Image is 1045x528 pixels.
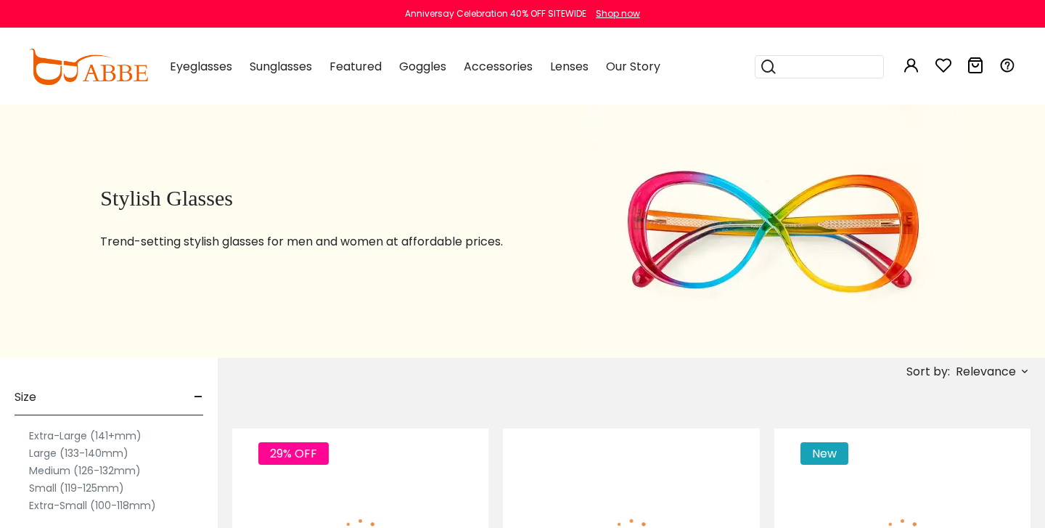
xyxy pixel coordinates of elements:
span: Lenses [550,58,589,75]
div: Anniversay Celebration 40% OFF SITEWIDE [405,7,586,20]
span: Featured [329,58,382,75]
a: Shop now [589,7,640,20]
span: Goggles [399,58,446,75]
span: Our Story [606,58,660,75]
div: Shop now [596,7,640,20]
span: New [800,442,848,465]
h1: Stylish Glasses [100,185,551,211]
span: - [194,380,203,415]
span: Sunglasses [250,58,312,75]
span: Eyeglasses [170,58,232,75]
img: stylish glasses [588,104,956,358]
img: abbeglasses.com [29,49,148,85]
span: Sort by: [906,363,950,380]
span: 29% OFF [258,442,329,465]
label: Small (119-125mm) [29,479,124,497]
label: Large (133-140mm) [29,444,128,462]
label: Extra-Large (141+mm) [29,427,142,444]
span: Relevance [956,359,1016,385]
label: Extra-Small (100-118mm) [29,497,156,514]
p: Trend-setting stylish glasses for men and women at affordable prices. [100,233,551,251]
span: Accessories [464,58,533,75]
label: Medium (126-132mm) [29,462,141,479]
span: Size [15,380,36,415]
